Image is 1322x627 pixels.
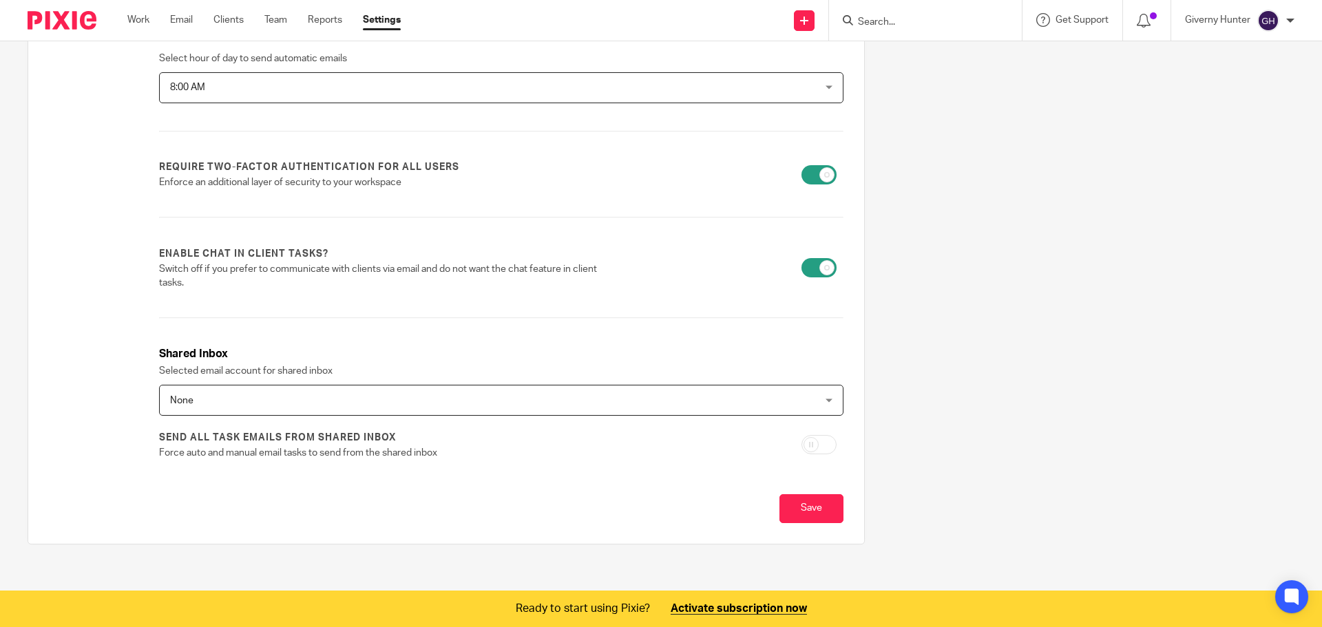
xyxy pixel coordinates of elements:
[159,446,608,460] p: Force auto and manual email tasks to send from the shared inbox
[127,13,149,27] a: Work
[779,494,843,524] input: Save
[170,13,193,27] a: Email
[159,346,843,362] h3: Shared Inbox
[159,176,608,189] p: Enforce an additional layer of security to your workspace
[1185,13,1250,27] p: Giverny Hunter
[159,431,396,445] label: Send all task emails from shared inbox
[213,13,244,27] a: Clients
[857,17,980,29] input: Search
[264,13,287,27] a: Team
[159,262,608,290] p: Switch off if you prefer to communicate with clients via email and do not want the chat feature i...
[170,396,193,405] span: None
[308,13,342,27] a: Reports
[1257,10,1279,32] img: svg%3E
[159,160,459,174] label: Require two-factor authentication for all users
[159,364,333,378] label: Selected email account for shared inbox
[159,52,347,65] label: Select hour of day to send automatic emails
[159,247,328,261] label: Enable chat in client tasks?
[28,11,96,30] img: Pixie
[363,13,401,27] a: Settings
[1056,15,1109,25] span: Get Support
[170,83,205,92] span: 8:00 AM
